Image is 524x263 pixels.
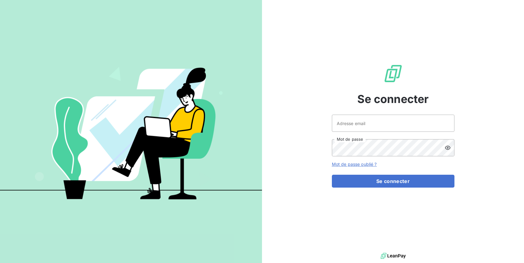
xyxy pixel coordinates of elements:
[383,64,403,83] img: Logo LeanPay
[381,251,406,261] img: logo
[332,115,454,132] input: placeholder
[332,175,454,188] button: Se connecter
[332,162,377,167] a: Mot de passe oublié ?
[357,91,429,107] span: Se connecter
